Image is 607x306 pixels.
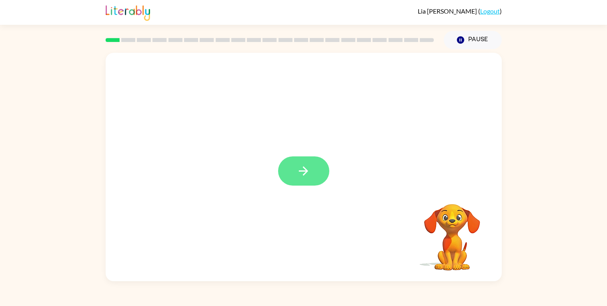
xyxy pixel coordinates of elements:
span: Lia [PERSON_NAME] [418,7,478,15]
button: Pause [444,31,502,49]
video: Your browser must support playing .mp4 files to use Literably. Please try using another browser. [412,192,492,272]
div: ( ) [418,7,502,15]
a: Logout [480,7,500,15]
img: Literably [106,3,150,21]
